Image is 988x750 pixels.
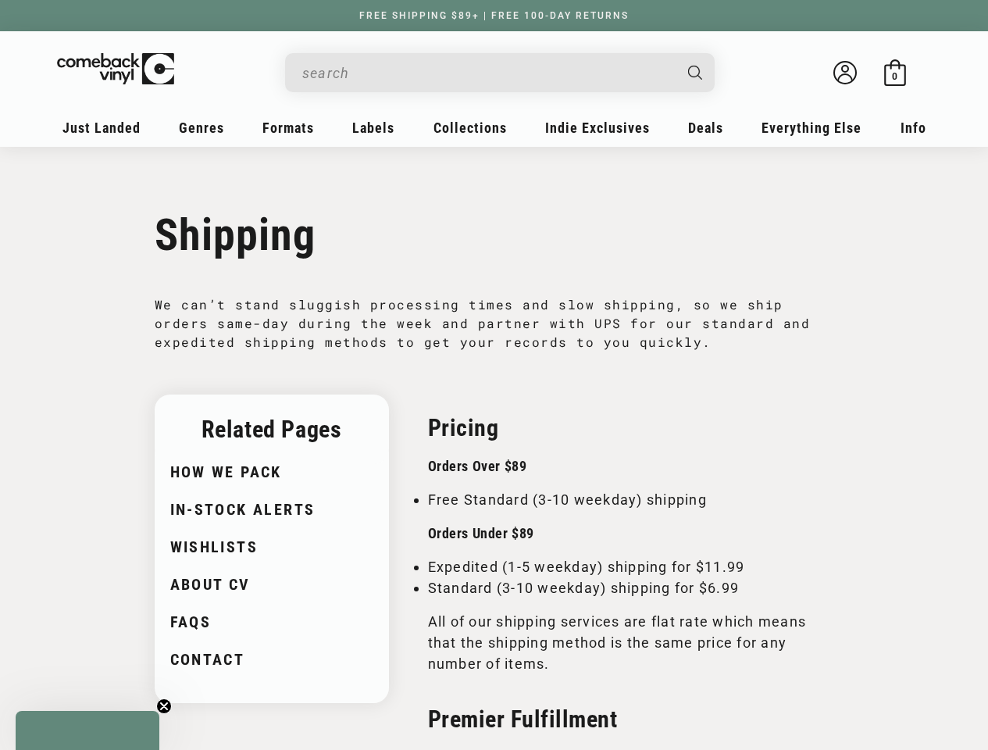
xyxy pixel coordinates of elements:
p: All of our shipping services are flat rate which means that the shipping method is the same price... [155,611,834,674]
a: In-Stock Alerts [170,497,369,519]
a: Contact [170,647,369,669]
button: Related Pages [155,395,389,464]
div: Close teaser [16,711,159,750]
span: Formats [262,120,314,136]
div: Search [285,53,715,92]
span: Deals [688,120,723,136]
h3: Orders Over $89 [155,457,834,475]
h3: Orders Under $89 [155,524,834,542]
li: Expedited (1-5 weekday) shipping for $11.99 [186,556,834,577]
div: We can’t stand sluggish processing times and slow shipping, so we ship orders same-day during the... [155,295,834,352]
a: About CV [170,572,369,594]
li: Standard (3-10 weekday) shipping for $6.99 [186,577,834,598]
input: When autocomplete results are available use up and down arrows to review and enter to select [302,57,672,89]
a: Wishlists [170,534,369,556]
span: Just Landed [62,120,141,136]
span: Collections [433,120,507,136]
span: Related Pages [202,416,342,443]
span: Genres [179,120,224,136]
span: Labels [352,120,394,136]
h2: Premier Fulfillment [155,705,834,733]
a: How We Pack [170,459,369,481]
button: Search [674,53,716,92]
span: Everything Else [762,120,861,136]
h2: Pricing [155,414,834,441]
button: Close teaser [156,698,172,714]
li: Free Standard (3-10 weekday) shipping [186,489,834,510]
span: 0 [892,70,897,82]
a: FAQs [170,609,369,631]
span: Indie Exclusives [545,120,650,136]
span: Info [901,120,926,136]
a: FREE SHIPPING $89+ | FREE 100-DAY RETURNS [344,10,644,21]
h1: Shipping [155,209,834,261]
